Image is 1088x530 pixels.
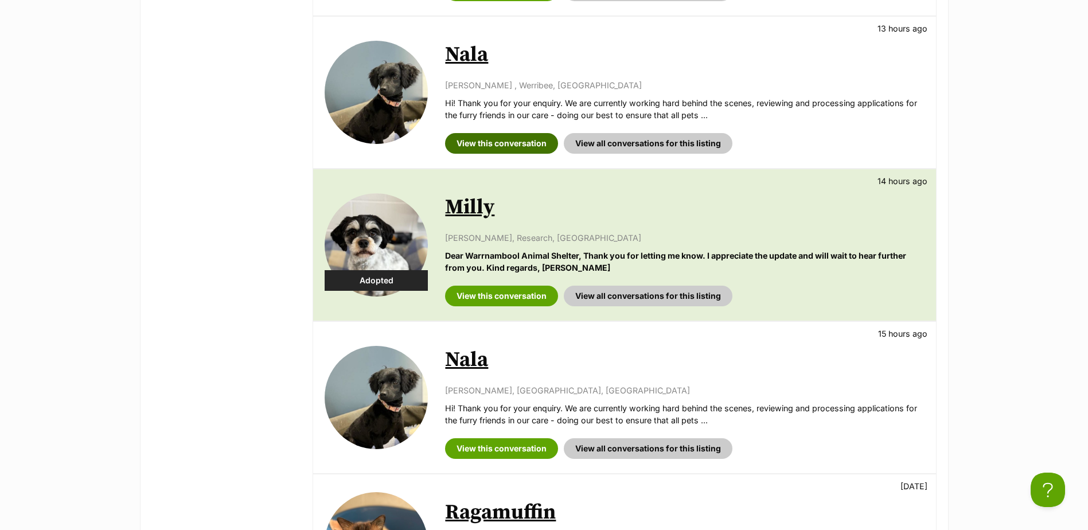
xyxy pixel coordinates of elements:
img: Nala [325,41,428,144]
a: View all conversations for this listing [564,286,732,306]
a: View this conversation [445,286,558,306]
p: Hi! Thank you for your enquiry. We are currently working hard behind the scenes, reviewing and pr... [445,402,924,427]
a: View all conversations for this listing [564,133,732,154]
a: View all conversations for this listing [564,438,732,459]
p: 13 hours ago [878,22,927,34]
p: [DATE] [900,480,927,492]
p: [PERSON_NAME], Research, [GEOGRAPHIC_DATA] [445,232,924,244]
a: Nala [445,347,488,373]
p: Hi! Thank you for your enquiry. We are currently working hard behind the scenes, reviewing and pr... [445,97,924,122]
a: View this conversation [445,133,558,154]
img: Milly [325,193,428,297]
iframe: Help Scout Beacon - Open [1031,473,1065,507]
a: Ragamuffin [445,500,556,525]
a: Nala [445,42,488,68]
p: [PERSON_NAME] , Werribee, [GEOGRAPHIC_DATA] [445,79,924,91]
div: Adopted [325,270,428,291]
p: Dear Warrnambool Animal Shelter, Thank you for letting me know. I appreciate the update and will ... [445,250,924,274]
a: Milly [445,194,494,220]
p: [PERSON_NAME], [GEOGRAPHIC_DATA], [GEOGRAPHIC_DATA] [445,384,924,396]
img: Nala [325,346,428,449]
p: 15 hours ago [878,328,927,340]
a: View this conversation [445,438,558,459]
p: 14 hours ago [878,175,927,187]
